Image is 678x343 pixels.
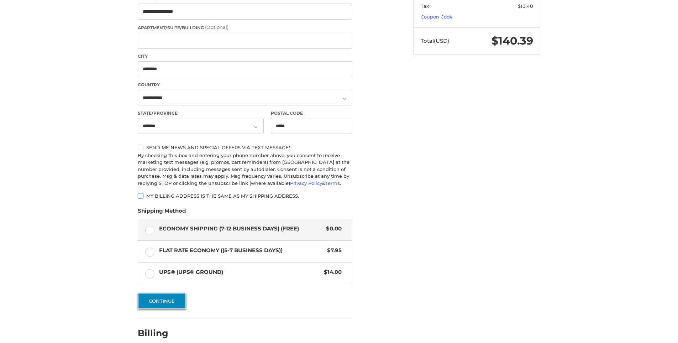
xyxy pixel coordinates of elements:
span: $7.95 [324,246,342,255]
label: Country [138,82,352,88]
label: Postal Code [271,110,353,116]
span: $14.00 [320,268,342,276]
label: City [138,53,352,59]
span: Tax [421,3,429,9]
span: $140.39 [492,34,533,47]
span: UPS® (UPS® Ground) [159,268,321,276]
h2: Billing [138,328,179,339]
label: Apartment/Suite/Building [138,24,352,31]
span: Economy Shipping (7-12 Business Days) (Free) [159,225,323,233]
label: State/Province [138,110,264,116]
label: Send me news and special offers via text message* [138,145,352,150]
small: (Optional) [205,24,228,30]
a: Privacy Policy [290,180,322,186]
button: Continue [138,293,186,309]
a: Terms [325,180,340,186]
span: Total (USD) [421,37,449,44]
span: Flat Rate Economy ((5-7 Business Days)) [159,246,324,255]
iframe: Google Customer Reviews [619,324,678,343]
legend: Shipping Method [138,207,186,218]
div: By checking this box and entering your phone number above, you consent to receive marketing text ... [138,152,352,187]
a: Coupon Code [421,14,453,20]
label: My billing address is the same as my shipping address. [138,193,352,199]
span: $10.40 [518,3,533,9]
span: $0.00 [322,225,342,233]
